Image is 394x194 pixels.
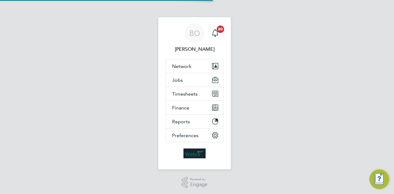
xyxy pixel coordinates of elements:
[166,73,223,87] button: Jobs
[369,169,389,189] button: Engage Resource Center
[172,63,191,69] span: Network
[217,26,224,33] span: 20
[166,129,223,142] button: Preferences
[166,46,223,53] span: Barrie O'Hare
[172,91,198,97] span: Timesheets
[166,101,223,114] button: Finance
[209,23,221,43] a: 20
[166,148,223,158] a: Go to home page
[190,177,207,182] span: Powered by
[158,17,231,169] nav: Main navigation
[172,77,183,83] span: Jobs
[182,177,208,188] a: Powered byEngage
[172,105,189,111] span: Finance
[166,23,223,53] a: BO[PERSON_NAME]
[172,133,199,138] span: Preferences
[166,87,223,101] button: Timesheets
[183,148,206,158] img: wates-logo-retina.png
[166,115,223,128] button: Reports
[190,182,207,187] span: Engage
[166,59,223,73] button: Network
[189,29,200,37] span: BO
[172,119,190,125] span: Reports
